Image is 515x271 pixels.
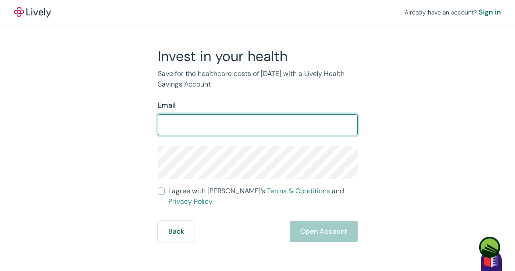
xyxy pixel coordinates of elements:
[168,186,358,207] span: I agree with [PERSON_NAME]’s and
[267,186,330,195] a: Terms & Conditions
[158,47,358,65] h2: Invest in your health
[158,100,176,111] label: Email
[14,7,51,18] img: Lively
[168,197,213,206] a: Privacy Policy
[158,69,358,90] p: Save for the healthcare costs of [DATE] with a Lively Health Savings Account
[158,221,195,242] button: Back
[14,7,51,18] a: LivelyLively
